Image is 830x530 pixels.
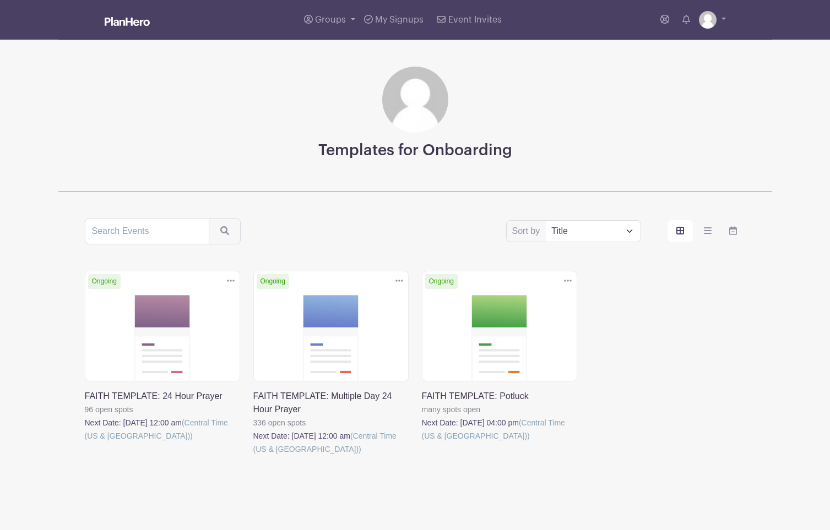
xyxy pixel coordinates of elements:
[375,15,424,24] span: My Signups
[699,11,717,29] img: default-ce2991bfa6775e67f084385cd625a349d9dcbb7a52a09fb2fda1e96e2d18dcdb.png
[315,15,346,24] span: Groups
[512,225,544,238] label: Sort by
[85,218,209,244] input: Search Events
[105,17,150,26] img: logo_white-6c42ec7e38ccf1d336a20a19083b03d10ae64f83f12c07503d8b9e83406b4c7d.svg
[318,141,512,160] h3: Templates for Onboarding
[382,67,448,133] img: default-ce2991bfa6775e67f084385cd625a349d9dcbb7a52a09fb2fda1e96e2d18dcdb.png
[448,15,502,24] span: Event Invites
[668,220,746,242] div: order and view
